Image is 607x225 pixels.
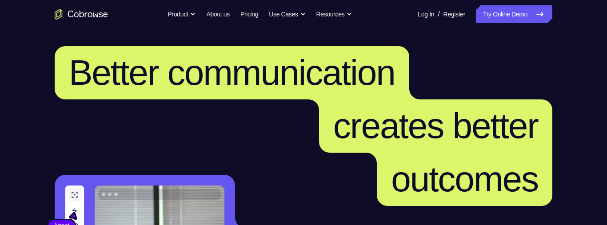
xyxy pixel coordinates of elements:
a: About us [206,5,229,23]
button: Use Cases [269,5,305,23]
a: Log In [418,5,434,23]
a: Register [443,5,465,23]
span: creates better [333,106,538,146]
span: Better communication [69,53,395,92]
a: Try Online Demo [476,5,552,23]
span: outcomes [391,159,538,199]
span: / [438,9,439,20]
a: Pricing [240,5,258,23]
button: Product [168,5,196,23]
a: Go to the home page [55,9,108,20]
button: Resources [316,5,352,23]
